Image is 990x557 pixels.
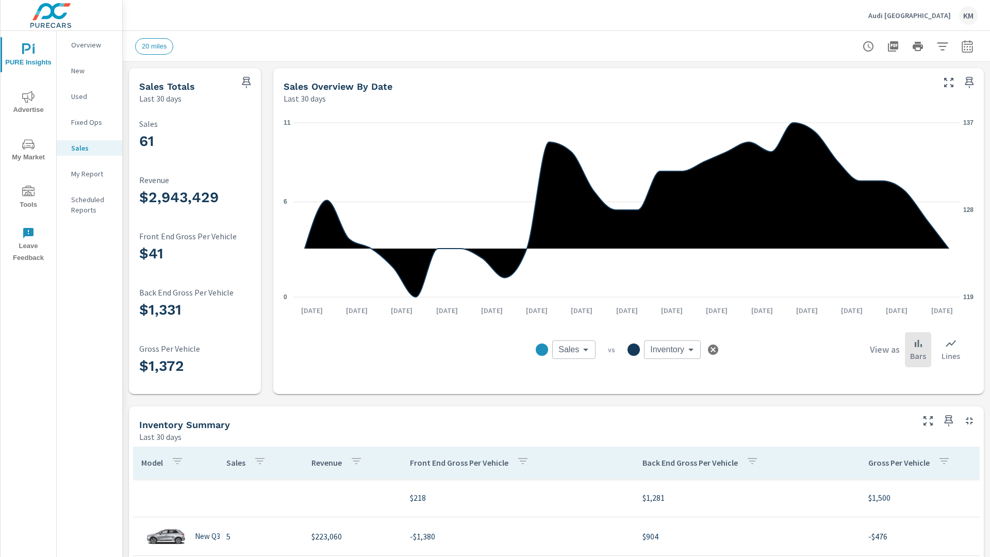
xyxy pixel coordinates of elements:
p: My Report [71,169,114,179]
p: Sales [139,119,275,128]
span: Advertise [4,91,53,116]
p: [DATE] [339,305,375,316]
text: 11 [284,119,291,126]
h5: Sales Overview By Date [284,81,392,92]
span: My Market [4,138,53,163]
h3: $41 [139,245,275,263]
button: "Export Report to PDF" [883,36,903,57]
div: Overview [57,37,122,53]
div: Scheduled Reports [57,192,122,218]
p: Gross Per Vehicle [868,457,930,468]
h6: View as [870,345,900,355]
div: Inventory [644,340,701,359]
span: Save this to your personalized report [238,74,255,91]
div: Sales [57,140,122,156]
h3: $2,943,429 [139,189,275,206]
p: Sales [71,143,114,153]
p: [DATE] [834,305,870,316]
span: Tools [4,186,53,211]
div: My Report [57,166,122,182]
p: [DATE] [609,305,645,316]
p: [DATE] [879,305,915,316]
text: 137 [963,119,973,126]
p: Back End Gross Per Vehicle [642,457,738,468]
button: Make Fullscreen [920,413,936,429]
p: Lines [942,350,960,362]
text: 6 [284,198,287,205]
h5: Inventory Summary [139,419,230,430]
p: Revenue [139,175,275,185]
text: 119 [963,293,973,301]
p: $904 [642,530,852,543]
button: Apply Filters [932,36,953,57]
span: Leave Feedback [4,227,53,264]
p: Last 30 days [139,92,181,105]
div: KM [959,6,978,25]
p: Last 30 days [284,92,326,105]
p: Scheduled Reports [71,194,114,215]
p: New [71,65,114,76]
p: [DATE] [384,305,420,316]
span: 20 miles [136,42,173,50]
button: Select Date Range [957,36,978,57]
p: [DATE] [294,305,330,316]
span: Sales [558,345,579,355]
p: $223,060 [311,530,393,543]
span: PURE Insights [4,43,53,69]
p: Audi [GEOGRAPHIC_DATA] [868,11,951,20]
img: glamour [145,521,187,552]
p: Sales [226,457,245,468]
p: Front End Gross Per Vehicle [410,457,508,468]
p: [DATE] [564,305,600,316]
p: Model [141,457,163,468]
p: Revenue [311,457,342,468]
text: 128 [963,206,973,214]
button: Make Fullscreen [940,74,957,91]
button: Print Report [907,36,928,57]
div: Used [57,89,122,104]
span: Inventory [650,345,684,355]
text: 0 [284,293,287,301]
div: New [57,63,122,78]
p: Overview [71,40,114,50]
p: Front End Gross Per Vehicle [139,232,275,241]
p: Last 30 days [139,431,181,443]
p: [DATE] [924,305,960,316]
p: [DATE] [654,305,690,316]
button: Minimize Widget [961,413,978,429]
p: [DATE] [519,305,555,316]
h3: 61 [139,133,275,150]
div: nav menu [1,31,56,268]
span: Save this to your personalized report [961,74,978,91]
p: Gross Per Vehicle [139,344,275,353]
div: Fixed Ops [57,114,122,130]
p: -$1,380 [410,530,626,543]
p: [DATE] [699,305,735,316]
p: [DATE] [474,305,510,316]
p: New Q3 [195,532,220,541]
span: Save this to your personalized report [940,413,957,429]
h5: Sales Totals [139,81,195,92]
p: [DATE] [789,305,825,316]
div: Sales [552,340,596,359]
p: [DATE] [429,305,465,316]
p: 5 [226,530,295,543]
p: Used [71,91,114,102]
p: Bars [910,350,926,362]
p: vs [596,345,628,354]
p: Back End Gross Per Vehicle [139,288,275,297]
h3: $1,372 [139,357,275,375]
p: Fixed Ops [71,117,114,127]
h3: $1,331 [139,301,275,319]
p: $1,281 [642,492,852,504]
p: [DATE] [744,305,780,316]
p: $218 [410,492,626,504]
